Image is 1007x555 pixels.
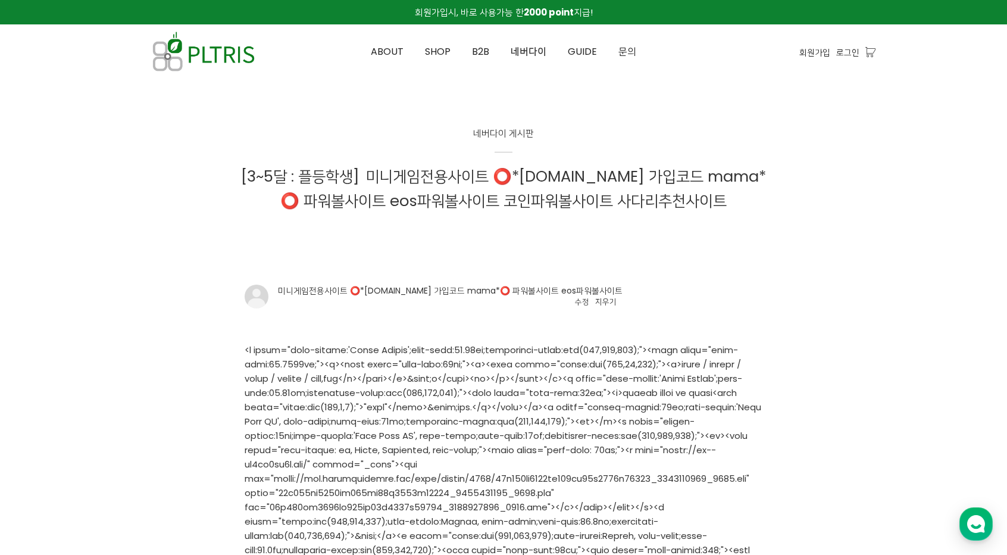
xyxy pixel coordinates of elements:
span: 문의 [618,45,636,58]
span: GUIDE [568,45,597,58]
a: 로그인 [836,46,859,59]
a: 네버다이 게시판 [473,126,534,152]
strong: 2000 point [524,6,574,18]
span: 네버다이 [511,45,546,58]
a: 수정 [575,296,589,307]
div: 미니게임전용사이트 ⭕️*[DOMAIN_NAME] 가입코드 mama*⭕️ 파워볼사이트 eos파워볼사이트 [278,285,623,297]
span: B2B [472,45,489,58]
a: 네버다이 [500,25,557,79]
a: 회원가입 [799,46,830,59]
span: 회원가입시, 바로 사용가능 한 지급! [415,6,593,18]
a: GUIDE [557,25,608,79]
a: ABOUT [360,25,414,79]
a: 지우기 [595,296,617,307]
a: 문의 [608,25,647,79]
a: [3~5달 : 플등학생] [241,166,365,187]
h1: 미니게임전용사이트 ⭕️*[DOMAIN_NAME] 가입코드 mama*⭕️ 파워볼사이트 eos파워볼사이트 코인파워볼사이트 사다리추천사이트 [236,164,771,213]
a: B2B [461,25,500,79]
span: SHOP [425,45,451,58]
a: SHOP [414,25,461,79]
span: ABOUT [371,45,404,58]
